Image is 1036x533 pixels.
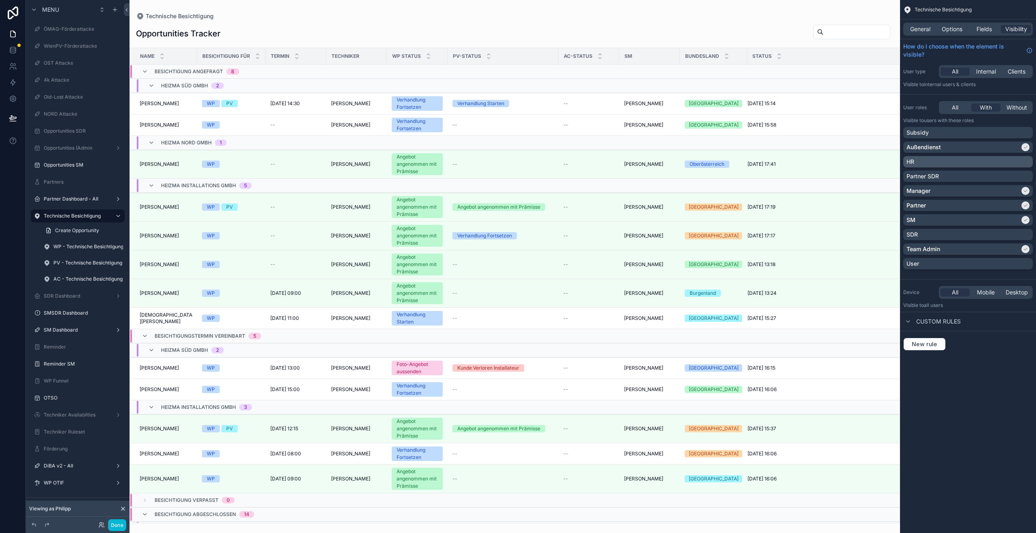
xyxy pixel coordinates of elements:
label: Reminder [44,344,123,350]
a: SMSDR Dashboard [31,307,125,319]
label: DiBA v2 - All [44,463,112,469]
span: Termin [271,53,289,59]
span: all users [924,302,943,308]
label: Opportunities SM [44,162,123,168]
span: Besichtigungstermin vereinbart [155,333,245,339]
button: Done [108,519,126,531]
a: PV - Technische Besichtigung [40,256,125,269]
span: Name [140,53,155,59]
p: Partner SDR [906,172,939,180]
span: General [910,25,930,33]
label: Techniker Ruleset [44,429,123,435]
span: Heizma Süd GmbH [161,347,208,353]
span: Desktop [1006,288,1028,296]
a: Partner Dashboard - All [31,192,125,205]
a: SM Dashboard [31,324,125,336]
a: How do I choose when the element is visible? [903,42,1033,59]
span: Mobile [977,288,995,296]
p: Visible to [903,302,1033,309]
span: Heizma Installations GmbH [161,182,236,189]
span: Options [942,25,962,33]
label: PV - Technische Besichtigung [53,260,123,266]
div: 2 [216,347,219,353]
div: 2 [216,82,219,89]
a: SDR Dashboard [31,290,125,302]
a: WienPV-Förderattacke [31,40,125,53]
span: Besichtigung für [202,53,250,59]
div: 1 [220,140,222,146]
label: OTSO [44,395,123,401]
p: Außendienst [906,143,941,151]
span: With [980,104,992,112]
label: WP OTIF [44,480,112,486]
p: Manager [906,187,930,195]
span: SM [624,53,632,59]
label: NORD Attacke [44,111,123,117]
a: Create Opportunity [40,224,125,237]
a: ÖMAG-Förderattacke [31,23,125,36]
a: DiBA v2 - All [31,459,125,472]
div: 8 [231,68,234,75]
label: Förderung [44,446,123,452]
span: Bundesland [685,53,719,59]
span: Heizma Süd GmbH [161,82,208,89]
label: PV OTIF [44,497,123,503]
span: New rule [909,341,940,348]
span: Clients [1008,68,1025,76]
button: New rule [903,338,946,351]
label: Reminder SM [44,361,123,367]
label: SDR Dashboard [44,293,112,299]
a: Techniker Availabilties [31,408,125,421]
a: Opportunities SM [31,159,125,171]
p: Visible to [903,117,1033,124]
span: Custom rules [916,317,961,326]
span: Techniker [331,53,359,59]
a: WP - Technische Besichtigung [40,240,125,253]
label: WP Funnel [44,378,123,384]
p: Visible to [903,81,1033,88]
a: 4k Attacke [31,74,125,87]
a: WP Funnel [31,374,125,387]
span: WP Status [392,53,421,59]
p: HR [906,158,914,166]
div: 3 [244,404,247,410]
span: Create Opportunity [55,227,99,234]
a: Reminder SM [31,357,125,370]
label: Opportunities SDR [44,128,123,134]
span: Besichtigung verpasst [155,497,219,503]
span: All [952,288,958,296]
p: SDR [906,231,918,239]
div: 5 [244,182,247,189]
p: User [906,260,919,268]
label: WienPV-Förderattacke [44,43,123,49]
a: Reminder [31,341,125,353]
span: PV-Status [453,53,481,59]
a: Techniker Ruleset [31,425,125,438]
span: Users with these roles [924,117,974,123]
span: Internal users & clients [924,81,976,87]
span: Heizma Installations GmbH [161,404,236,410]
span: How do I choose when the element is visible? [903,42,1023,59]
span: Besichtigung angefragt [155,68,223,75]
label: SM Dashboard [44,327,112,333]
label: Techniker Availabilties [44,412,112,418]
a: PV OTIF [31,493,125,506]
span: Status [752,53,772,59]
span: Internal [976,68,996,76]
span: Menu [42,6,59,14]
p: Partner [906,201,926,209]
label: Device [903,289,936,296]
span: Besichtigung abgeschlossen [155,511,236,518]
div: 0 [227,497,230,503]
a: OTSO [31,391,125,404]
span: Viewing as Philipp [29,506,71,512]
span: Heizma Nord GmbH [161,140,212,146]
p: Subsidy [906,129,929,137]
a: Opportunities (Admin [31,142,125,154]
label: User roles [903,104,936,111]
label: Partner Dashboard - All [44,196,112,202]
div: 14 [244,511,249,518]
a: WP OTIF [31,476,125,489]
label: WP - Technische Besichtigung [53,243,123,250]
span: AC-Status [564,53,592,59]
